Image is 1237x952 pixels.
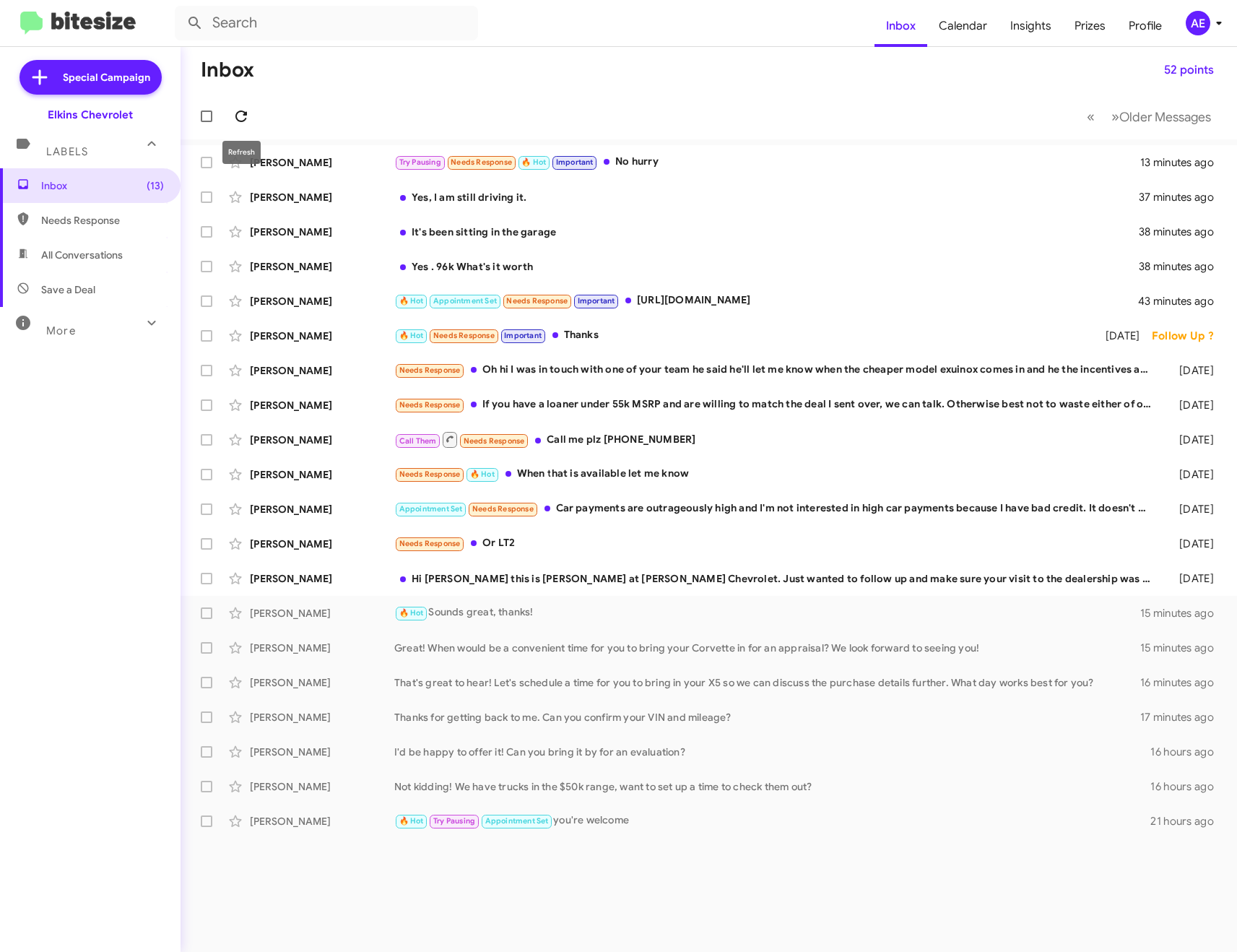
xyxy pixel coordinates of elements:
[394,397,1158,413] div: If you have a loaner under 55k MSRP and are willing to match the deal I sent over, we can talk. O...
[1063,5,1117,47] a: Prizes
[1111,108,1119,126] span: »
[250,641,394,655] div: [PERSON_NAME]
[1173,11,1221,35] button: AE
[394,466,1158,483] div: When that is available let me know
[175,6,478,40] input: Search
[1140,606,1225,620] div: 15 minutes ago
[394,259,1139,274] div: Yes . 96k What's it worth
[556,157,594,167] span: Important
[394,293,1139,309] div: [URL][DOMAIN_NAME]
[250,155,394,170] div: [PERSON_NAME]
[1079,102,1220,131] nav: Page navigation example
[399,157,441,167] span: Try Pausing
[250,779,394,794] div: [PERSON_NAME]
[1139,225,1225,239] div: 38 minutes ago
[250,606,394,620] div: [PERSON_NAME]
[250,259,394,274] div: [PERSON_NAME]
[399,400,461,410] span: Needs Response
[1153,57,1225,83] button: 52 points
[1140,155,1225,170] div: 13 minutes ago
[433,331,495,340] span: Needs Response
[1087,108,1095,126] span: «
[399,296,424,306] span: 🔥 Hot
[1140,710,1225,724] div: 17 minutes ago
[394,710,1140,724] div: Thanks for getting back to me. Can you confirm your VIN and mileage?
[1158,398,1225,412] div: [DATE]
[451,157,512,167] span: Needs Response
[394,154,1140,170] div: No hurry
[201,59,254,82] h1: Inbox
[394,190,1139,204] div: Yes, I am still driving it.
[394,605,1140,621] div: Sounds great, thanks!
[1140,675,1225,690] div: 16 minutes ago
[250,710,394,724] div: [PERSON_NAME]
[999,5,1063,47] span: Insights
[1158,502,1225,516] div: [DATE]
[250,675,394,690] div: [PERSON_NAME]
[250,190,394,204] div: [PERSON_NAME]
[250,814,394,828] div: [PERSON_NAME]
[927,5,999,47] a: Calendar
[399,365,461,375] span: Needs Response
[433,296,497,306] span: Appointment Set
[1119,109,1211,125] span: Older Messages
[1150,745,1225,759] div: 16 hours ago
[578,296,615,306] span: Important
[472,504,534,514] span: Needs Response
[485,816,549,826] span: Appointment Set
[1139,294,1225,308] div: 43 minutes ago
[147,178,164,193] span: (13)
[41,248,123,262] span: All Conversations
[874,5,927,47] a: Inbox
[1139,190,1225,204] div: 37 minutes ago
[41,282,95,297] span: Save a Deal
[250,294,394,308] div: [PERSON_NAME]
[521,157,546,167] span: 🔥 Hot
[1090,329,1152,343] div: [DATE]
[399,436,437,446] span: Call Them
[394,535,1158,552] div: Or LT2
[250,225,394,239] div: [PERSON_NAME]
[399,539,461,548] span: Needs Response
[250,363,394,378] div: [PERSON_NAME]
[433,816,475,826] span: Try Pausing
[48,108,133,122] div: Elkins Chevrolet
[399,469,461,479] span: Needs Response
[399,608,424,618] span: 🔥 Hot
[250,571,394,586] div: [PERSON_NAME]
[1139,259,1225,274] div: 38 minutes ago
[250,398,394,412] div: [PERSON_NAME]
[506,296,568,306] span: Needs Response
[250,467,394,482] div: [PERSON_NAME]
[1103,102,1220,131] button: Next
[222,141,261,164] div: Refresh
[250,502,394,516] div: [PERSON_NAME]
[394,430,1158,449] div: Call me plz [PHONE_NUMBER]
[394,327,1090,344] div: Thanks
[46,145,88,158] span: Labels
[1150,814,1225,828] div: 21 hours ago
[250,745,394,759] div: [PERSON_NAME]
[394,362,1158,378] div: Oh hi I was in touch with one of your team he said he'll let me know when the cheaper model exuin...
[394,675,1140,690] div: That's great to hear! Let's schedule a time for you to bring in your X5 so we can discuss the pur...
[1186,11,1210,35] div: AE
[41,178,164,193] span: Inbox
[464,436,525,446] span: Needs Response
[250,433,394,447] div: [PERSON_NAME]
[250,537,394,551] div: [PERSON_NAME]
[41,213,164,228] span: Needs Response
[394,225,1139,239] div: It's been sitting in the garage
[1117,5,1173,47] a: Profile
[250,329,394,343] div: [PERSON_NAME]
[1164,57,1214,83] span: 52 points
[1140,641,1225,655] div: 15 minutes ago
[504,331,542,340] span: Important
[399,816,424,826] span: 🔥 Hot
[1158,433,1225,447] div: [DATE]
[63,70,150,85] span: Special Campaign
[1158,467,1225,482] div: [DATE]
[394,571,1158,586] div: Hi [PERSON_NAME] this is [PERSON_NAME] at [PERSON_NAME] Chevrolet. Just wanted to follow up and m...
